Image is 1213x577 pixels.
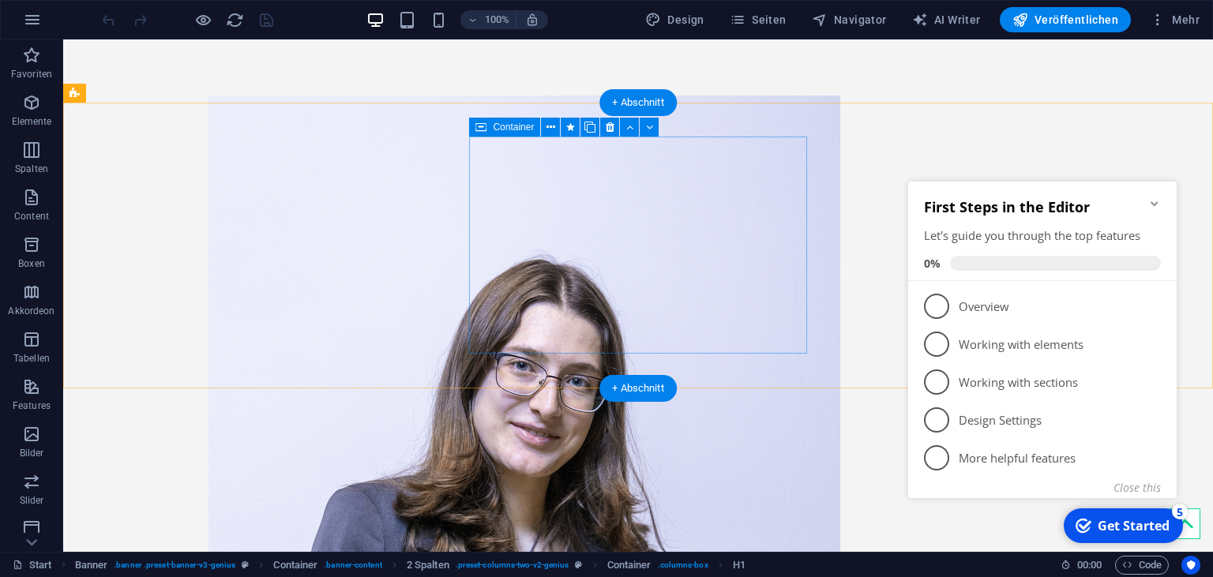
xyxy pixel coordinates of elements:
[22,91,48,106] span: 0%
[75,556,745,575] nav: breadcrumb
[645,12,704,28] span: Design
[1077,556,1102,575] span: 00 00
[1181,556,1200,575] button: Usercentrics
[1012,12,1118,28] span: Veröffentlichen
[324,556,381,575] span: . banner-content
[484,10,509,29] h6: 100%
[1122,556,1162,575] span: Code
[13,399,51,412] p: Features
[806,7,893,32] button: Navigator
[730,12,787,28] span: Seiten
[57,285,246,302] p: More helpful features
[193,10,212,29] button: Klicke hier, um den Vorschau-Modus zu verlassen
[270,339,286,354] div: 5
[1150,12,1200,28] span: Mehr
[639,7,711,32] div: Design (Strg+Alt+Y)
[607,556,652,575] span: Klick zum Auswählen. Doppelklick zum Bearbeiten
[733,556,745,575] span: Klick zum Auswählen. Doppelklick zum Bearbeiten
[225,10,244,29] button: reload
[1088,559,1091,571] span: :
[18,257,45,270] p: Boxen
[15,163,48,175] p: Spalten
[1115,556,1169,575] button: Code
[212,315,259,330] button: Close this
[460,10,516,29] button: 100%
[493,122,534,132] span: Container
[6,236,275,274] li: Design Settings
[812,12,887,28] span: Navigator
[114,556,235,575] span: . banner .preset-banner-v3-genius
[22,62,259,79] div: Let's guide you through the top features
[639,7,711,32] button: Design
[12,115,52,128] p: Elemente
[14,210,49,223] p: Content
[1061,556,1102,575] h6: Session-Zeit
[1000,7,1131,32] button: Veröffentlichen
[196,352,268,369] div: Get Started
[57,209,246,226] p: Working with sections
[13,556,52,575] a: Klick, um Auswahl aufzuheben. Doppelklick öffnet Seitenverwaltung
[912,12,981,28] span: AI Writer
[226,11,244,29] i: Seite neu laden
[57,133,246,150] p: Overview
[6,274,275,312] li: More helpful features
[599,89,677,116] div: + Abschnitt
[6,122,275,160] li: Overview
[1144,7,1206,32] button: Mehr
[6,198,275,236] li: Working with sections
[723,7,793,32] button: Seiten
[273,556,317,575] span: Klick zum Auswählen. Doppelklick zum Bearbeiten
[658,556,708,575] span: . columns-box
[456,556,569,575] span: . preset-columns-two-v2-genius
[162,343,281,378] div: Get Started 5 items remaining, 0% complete
[599,375,677,402] div: + Abschnitt
[525,13,539,27] i: Bei Größenänderung Zoomstufe automatisch an das gewählte Gerät anpassen.
[8,305,54,317] p: Akkordeon
[20,447,44,459] p: Bilder
[13,352,50,365] p: Tabellen
[57,247,246,264] p: Design Settings
[11,68,52,81] p: Favoriten
[906,7,987,32] button: AI Writer
[57,171,246,188] p: Working with elements
[75,556,108,575] span: Klick zum Auswählen. Doppelklick zum Bearbeiten
[246,32,259,45] div: Minimize checklist
[407,556,449,575] span: Klick zum Auswählen. Doppelklick zum Bearbeiten
[575,560,582,569] i: Dieses Element ist ein anpassbares Preset
[6,160,275,198] li: Working with elements
[242,560,249,569] i: Dieses Element ist ein anpassbares Preset
[22,32,259,51] h2: First Steps in the Editor
[20,494,44,507] p: Slider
